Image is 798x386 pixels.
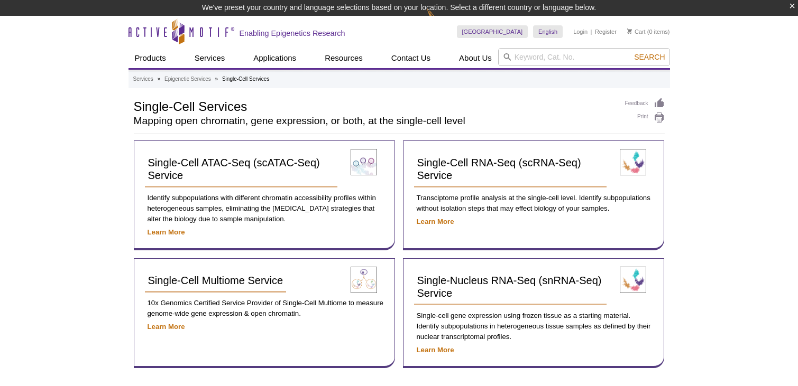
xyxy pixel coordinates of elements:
a: Services [133,74,153,84]
a: Single-Cell RNA-Seq (scRNA-Seq) Service [414,152,607,187]
a: Learn More [148,228,185,236]
a: Learn More [417,218,454,225]
a: Contact Us [385,48,437,68]
img: Single-Cell ATAC-Seq (scATAC-Seq) Service [351,149,377,175]
span: Single-Cell RNA-Seq (scRNA-Seq) Service [417,157,581,181]
a: Cart [627,28,646,35]
li: (0 items) [627,25,670,38]
span: Search [634,53,665,61]
li: | [591,25,592,38]
a: Register [595,28,617,35]
p: Transciptome profile analysis at the single-cell level. Identify subpopulations without isolation... [414,193,653,214]
a: Epigenetic Services [164,74,211,84]
a: Services [188,48,232,68]
h1: Single-Cell Services [134,98,614,114]
img: Single-Cell RNA-Seq (scRNA-Seq) Service [620,149,646,175]
a: English [533,25,563,38]
a: Feedback [625,98,665,109]
a: Login [573,28,588,35]
button: Search [631,52,668,62]
a: Print [625,112,665,124]
p: Identify subpopulations with different chromatin accessibility profiles within heterogeneous samp... [145,193,384,224]
li: » [158,76,161,82]
a: Single-Cell Multiome Service​ [145,269,287,293]
a: Learn More [417,346,454,354]
h2: Enabling Epigenetics Research [240,29,345,38]
p: Single-cell gene expression using frozen tissue as a starting material. Identify subpopulations i... [414,310,653,342]
img: Single-Cell Multiome Service​ [351,267,377,293]
a: Learn More [148,323,185,331]
span: Single-Nucleus RNA-Seq (snRNA-Seq) Service​ [417,275,602,299]
a: Resources [318,48,369,68]
input: Keyword, Cat. No. [498,48,670,66]
span: Single-Cell Multiome Service​ [148,275,283,286]
span: Single-Cell ATAC-Seq (scATAC-Seq) Service [148,157,320,181]
img: Change Here [427,8,455,33]
p: 10x Genomics Certified Service Provider of Single-Cell Multiome to measure genome-wide gene expre... [145,298,384,319]
img: Your Cart [627,29,632,34]
a: Single-Nucleus RNA-Seq (snRNA-Seq) Service​ [414,269,607,305]
a: Single-Cell ATAC-Seq (scATAC-Seq) Service [145,152,337,187]
a: Products [129,48,172,68]
a: [GEOGRAPHIC_DATA] [457,25,528,38]
li: Single-Cell Services [222,76,269,82]
h2: Mapping open chromatin, gene expression, or both, at the single-cell level [134,116,614,126]
a: Applications [247,48,302,68]
li: » [215,76,218,82]
a: About Us [453,48,498,68]
img: Single-Nucleus RNA-Seq (snRNA-Seq) Service [620,267,646,293]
